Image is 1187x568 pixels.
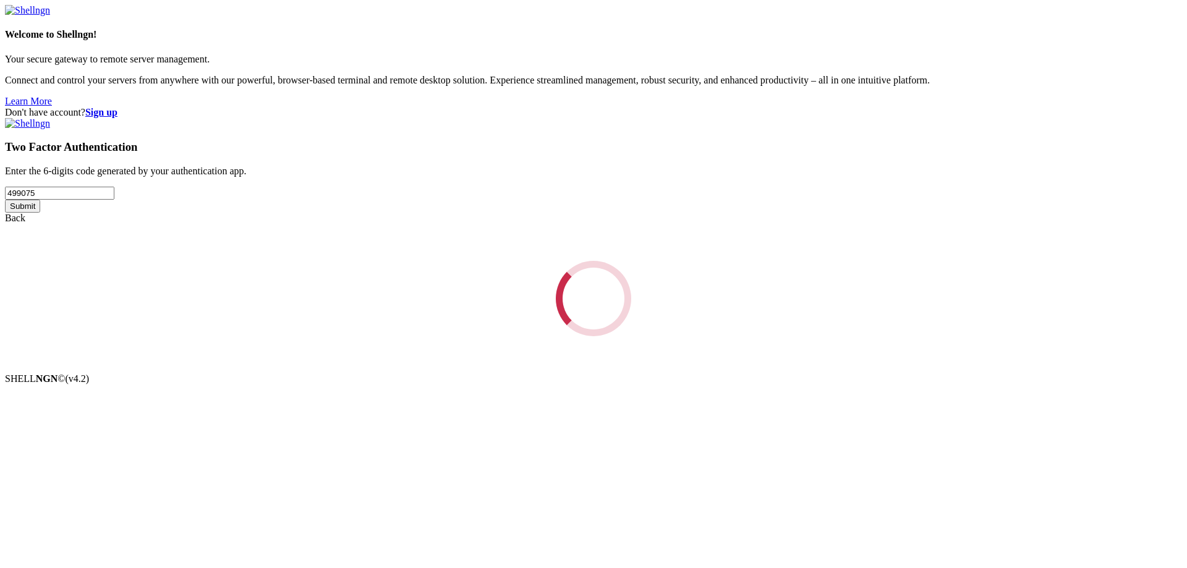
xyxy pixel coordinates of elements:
[5,187,114,200] input: Two factor code
[5,5,50,16] img: Shellngn
[5,200,40,213] input: Submit
[5,107,1182,118] div: Don't have account?
[5,140,1182,154] h3: Two Factor Authentication
[66,373,90,384] span: 4.2.0
[85,107,117,117] a: Sign up
[5,118,50,129] img: Shellngn
[5,213,25,223] a: Back
[36,373,58,384] b: NGN
[5,166,1182,177] p: Enter the 6-digits code generated by your authentication app.
[5,373,89,384] span: SHELL ©
[5,54,1182,65] p: Your secure gateway to remote server management.
[5,29,1182,40] h4: Welcome to Shellngn!
[542,247,645,350] div: Loading...
[5,75,1182,86] p: Connect and control your servers from anywhere with our powerful, browser-based terminal and remo...
[5,96,52,106] a: Learn More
